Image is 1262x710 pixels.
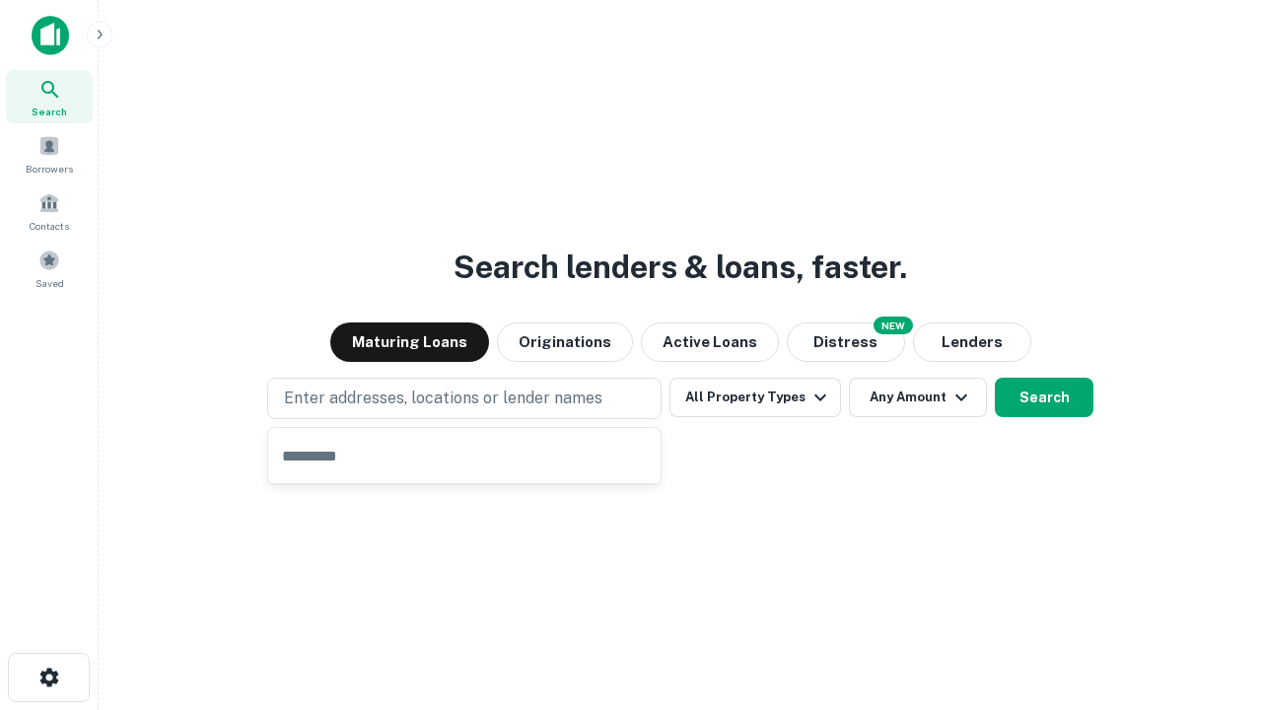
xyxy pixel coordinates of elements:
a: Search [6,70,93,123]
a: Saved [6,242,93,295]
a: Borrowers [6,127,93,180]
span: Borrowers [26,161,73,177]
iframe: Chat Widget [1163,552,1262,647]
img: capitalize-icon.png [32,16,69,55]
button: Search distressed loans with lien and other non-mortgage details. [787,322,905,362]
span: Contacts [30,218,69,234]
span: Search [32,104,67,119]
button: Search [995,378,1093,417]
button: Active Loans [641,322,779,362]
span: Saved [35,275,64,291]
h3: Search lenders & loans, faster. [454,244,907,291]
p: Enter addresses, locations or lender names [284,387,602,410]
button: Lenders [913,322,1031,362]
button: Maturing Loans [330,322,489,362]
a: Contacts [6,184,93,238]
button: All Property Types [669,378,841,417]
button: Any Amount [849,378,987,417]
button: Enter addresses, locations or lender names [267,378,662,419]
button: Originations [497,322,633,362]
div: NEW [874,317,913,334]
